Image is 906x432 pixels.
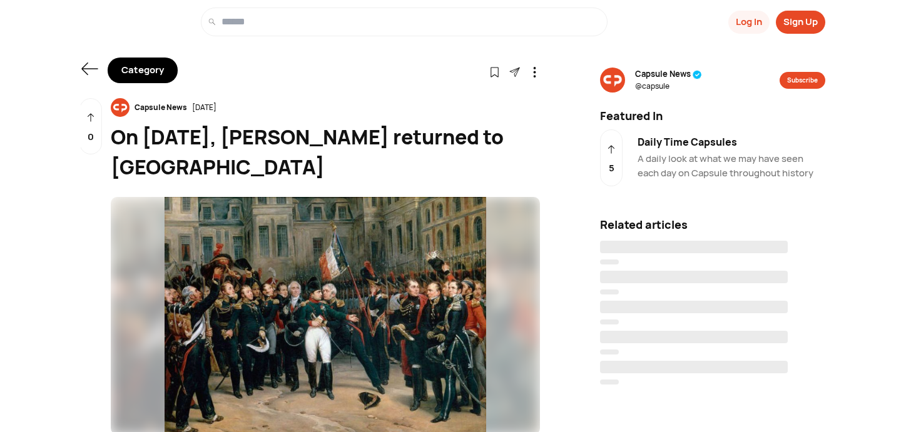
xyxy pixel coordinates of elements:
[638,152,825,180] div: A daily look at what we may have seen each day on Capsule throughout history
[638,134,825,149] div: Daily Time Capsules
[600,68,625,93] img: resizeImage
[600,361,788,373] span: ‌
[130,102,192,113] div: Capsule News
[600,331,788,343] span: ‌
[600,379,619,384] span: ‌
[88,130,94,144] p: 0
[81,8,156,33] img: logo
[635,68,702,81] span: Capsule News
[693,70,702,79] img: tick
[111,98,130,117] img: resizeImage
[600,301,788,313] span: ‌
[81,8,156,36] a: logo
[635,81,702,92] span: @ capsule
[600,259,619,264] span: ‌
[600,241,788,253] span: ‌
[728,11,770,34] button: Log In
[776,11,825,34] button: Sign Up
[609,161,614,176] p: 5
[111,122,540,182] div: On [DATE], [PERSON_NAME] returned to [GEOGRAPHIC_DATA]
[600,349,619,354] span: ‌
[600,216,825,233] div: Related articles
[593,108,833,124] div: Featured In
[192,102,216,113] div: [DATE]
[108,58,178,83] div: Category
[600,271,788,283] span: ‌
[600,289,619,294] span: ‌
[600,319,619,324] span: ‌
[780,72,825,89] button: Subscribe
